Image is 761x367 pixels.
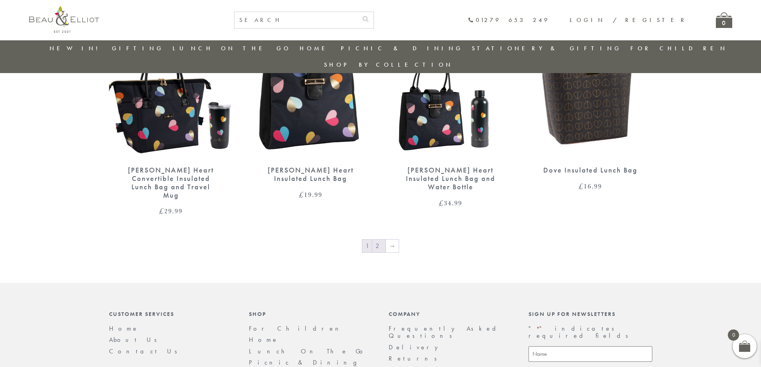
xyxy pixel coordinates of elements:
[173,44,291,52] a: Lunch On The Go
[570,16,688,24] a: Login / Register
[362,240,372,252] span: Page 1
[472,44,622,52] a: Stationery & Gifting
[109,324,139,333] a: Home
[249,358,365,367] a: Picnic & Dining
[578,181,584,191] span: £
[109,311,233,317] div: Customer Services
[389,343,442,351] a: Delivery
[109,347,183,355] a: Contact Us
[249,335,278,344] a: Home
[716,12,732,28] a: 0
[249,324,345,333] a: For Children
[159,206,164,216] span: £
[324,61,453,69] a: Shop by collection
[389,324,501,340] a: Frequently Asked Questions
[386,240,399,252] a: →
[123,166,219,199] div: [PERSON_NAME] Heart Convertible Insulated Lunch Bag and Travel Mug
[300,44,332,52] a: Home
[529,346,652,362] input: Name
[109,239,652,255] nav: Product Pagination
[578,181,602,191] bdi: 16.99
[630,44,727,52] a: For Children
[29,6,99,33] img: logo
[112,44,164,52] a: Gifting
[389,311,513,317] div: Company
[50,44,103,52] a: New in!
[249,347,368,355] a: Lunch On The Go
[341,44,463,52] a: Picnic & Dining
[109,335,162,344] a: About Us
[372,240,385,252] a: Page 2
[439,198,444,208] span: £
[159,206,183,216] bdi: 29.99
[299,190,304,199] span: £
[728,329,739,341] span: 0
[403,166,499,191] div: [PERSON_NAME] Heart Insulated Lunch Bag and Water Bottle
[263,166,359,183] div: [PERSON_NAME] Heart Insulated Lunch Bag
[249,311,373,317] div: Shop
[529,325,652,340] p: " " indicates required fields
[389,354,442,363] a: Returns
[439,198,462,208] bdi: 34.99
[468,17,550,24] a: 01279 653 249
[299,190,322,199] bdi: 19.99
[529,311,652,317] div: Sign up for newsletters
[234,12,358,28] input: SEARCH
[542,166,638,175] div: Dove Insulated Lunch Bag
